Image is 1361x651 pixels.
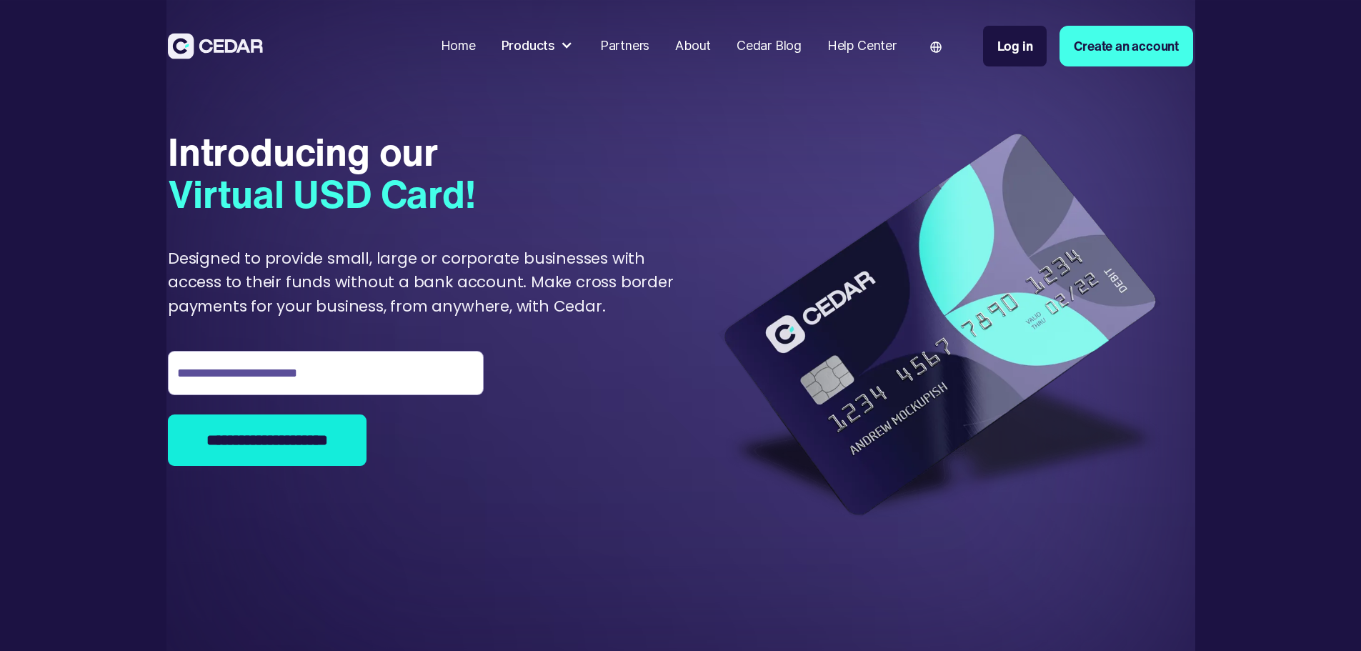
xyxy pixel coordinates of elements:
a: About [669,29,717,63]
div: Introducing our [168,130,476,214]
div: Products [502,36,555,56]
img: world icon [930,41,942,53]
div: Cedar Blog [737,36,802,56]
div: Log in [997,36,1033,56]
div: Designed to provide small, large or corporate businesses with access to their funds without a ban... [168,247,675,319]
div: Products [495,30,581,62]
a: Help Center [821,29,903,63]
div: Help Center [827,36,897,56]
div: Partners [600,36,649,56]
div: Home [441,36,476,56]
span: Virtual USD Card! [168,165,476,222]
a: Log in [983,26,1047,66]
a: Cedar Blog [730,29,808,63]
form: Join the waiting list [168,351,484,466]
a: Create an account [1060,26,1193,66]
a: Home [434,29,482,63]
a: Partners [594,29,656,63]
div: About [675,36,711,56]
